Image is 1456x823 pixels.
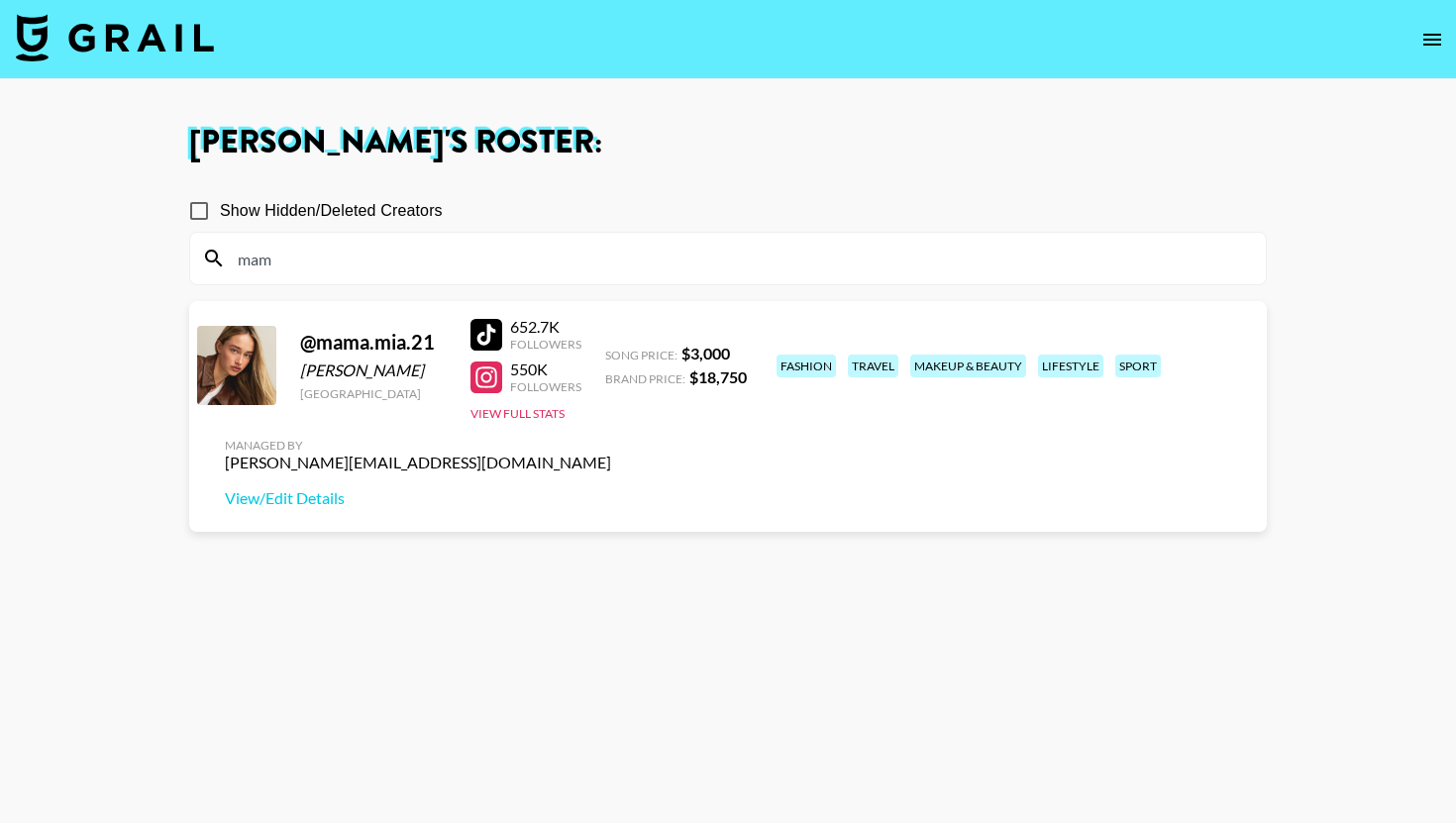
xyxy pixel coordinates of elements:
[510,317,581,337] div: 652.7K
[220,199,443,223] span: Show Hidden/Deleted Creators
[910,355,1026,377] div: makeup & beauty
[300,386,447,401] div: [GEOGRAPHIC_DATA]
[1038,355,1103,377] div: lifestyle
[300,330,447,355] div: @ mama.mia.21
[225,438,611,453] div: Managed By
[1115,355,1161,377] div: sport
[470,406,565,421] button: View Full Stats
[689,367,747,386] strong: $ 18,750
[1412,20,1452,59] button: open drawer
[605,348,677,362] span: Song Price:
[777,355,836,377] div: fashion
[681,344,730,362] strong: $ 3,000
[300,360,447,380] div: [PERSON_NAME]
[225,488,611,508] a: View/Edit Details
[16,14,214,61] img: Grail Talent
[226,243,1254,274] input: Search by User Name
[510,360,581,379] div: 550K
[510,337,581,352] div: Followers
[510,379,581,394] div: Followers
[848,355,898,377] div: travel
[605,371,685,386] span: Brand Price:
[225,453,611,472] div: [PERSON_NAME][EMAIL_ADDRESS][DOMAIN_NAME]
[189,127,1267,158] h1: [PERSON_NAME] 's Roster:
